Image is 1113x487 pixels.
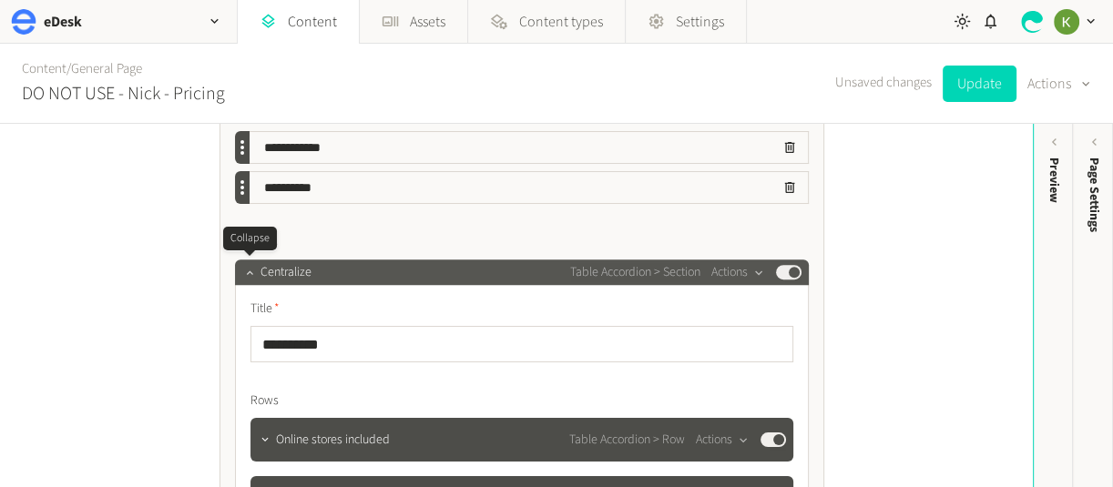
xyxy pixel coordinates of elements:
[1027,66,1091,102] button: Actions
[11,9,36,35] img: eDesk
[696,429,750,451] button: Actions
[260,263,311,282] span: Centralize
[943,66,1016,102] button: Update
[250,299,280,319] span: Title
[570,263,700,282] span: Table Accordion > Section
[1054,9,1079,35] img: Keelin Terry
[250,391,279,411] span: Rows
[711,261,765,283] button: Actions
[22,59,66,78] a: Content
[22,80,225,107] h2: DO NOT USE - Nick - Pricing
[519,11,603,33] span: Content types
[1045,157,1064,203] div: Preview
[276,431,390,450] span: Online stores included
[66,59,71,78] span: /
[44,11,82,33] h2: eDesk
[569,431,685,450] span: Table Accordion > Row
[676,11,724,33] span: Settings
[71,59,142,78] a: General Page
[223,227,277,250] div: Collapse
[835,73,932,94] span: Unsaved changes
[1085,157,1104,232] span: Page Settings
